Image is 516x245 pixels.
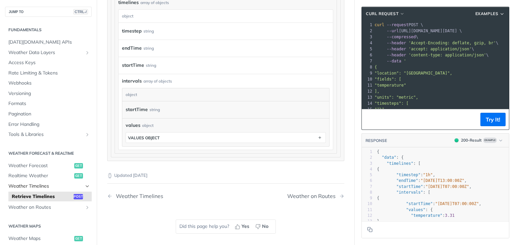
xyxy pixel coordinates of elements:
[85,184,90,189] button: Hide subpages for Weather Timelines
[362,218,372,224] div: 13
[377,173,435,177] span: : ,
[387,59,401,63] span: --data
[408,53,486,57] span: 'content-type: application/json'
[262,223,268,230] span: No
[8,80,90,87] span: Webhooks
[362,94,373,100] div: 13
[377,190,430,195] span: : [
[126,122,140,129] span: values
[362,207,372,213] div: 11
[85,132,90,137] button: Show subpages for Tools & Libraries
[8,204,83,211] span: Weather on Routes
[107,186,344,206] nav: Pagination Controls
[375,89,379,94] span: ],
[119,10,331,22] div: object
[377,184,472,189] span: : ,
[387,47,406,51] span: --header
[8,235,73,242] span: Weather Maps
[122,78,142,85] span: intervals
[362,52,373,58] div: 6
[375,101,408,106] span: "timesteps": [
[408,47,472,51] span: 'accept: application/json'
[362,64,373,70] div: 8
[406,201,433,206] span: "startTime"
[377,196,379,200] span: {
[362,40,373,46] div: 4
[73,9,88,14] span: CTRL-/
[375,47,474,51] span: \
[5,181,92,191] a: Weather TimelinesHide subpages for Weather Timelines
[382,155,396,160] span: "data"
[362,22,373,28] div: 1
[377,149,379,154] span: {
[176,219,276,234] div: Did this page help you?
[375,35,418,39] span: \
[362,70,373,76] div: 9
[113,193,163,199] div: Weather Timelines
[377,161,421,166] span: : [
[451,137,506,144] button: 200200-ResultExample
[8,70,90,77] span: Rate Limiting & Tokens
[8,131,83,138] span: Tools & Libraries
[377,219,379,224] span: }
[362,172,372,178] div: 5
[232,222,253,232] button: Yes
[122,88,328,101] div: object
[387,35,416,39] span: --compressed
[5,37,92,47] a: [DATE][DOMAIN_NAME] APIs
[480,113,506,126] button: Try It!
[387,53,406,57] span: --header
[5,223,92,229] h2: Weather Maps
[8,49,83,56] span: Weather Data Layers
[366,11,398,17] span: cURL Request
[362,58,373,64] div: 7
[5,119,92,130] a: Error Handling
[5,234,92,244] a: Weather Mapsget
[5,202,92,212] a: Weather on RoutesShow subpages for Weather on Routes
[5,68,92,78] a: Rate Limiting & Tokens
[426,184,469,189] span: "[DATE]T07:00:00Z"
[396,190,423,195] span: "intervals"
[362,178,372,184] div: 6
[421,178,464,183] span: "[DATE]T13:00:00Z"
[375,107,384,112] span: "1h"
[362,155,372,160] div: 2
[362,106,373,112] div: 15
[74,173,83,179] span: get
[445,213,455,218] span: 3.31
[142,122,154,129] div: object
[5,89,92,99] a: Versioning
[375,71,452,76] span: "location": "[GEOGRAPHIC_DATA]",
[365,225,375,235] button: Copy to clipboard
[287,193,344,199] a: Next Page: Weather on Routes
[362,34,373,40] div: 3
[5,7,92,17] button: JUMP TOCTRL-/
[5,99,92,109] a: Formats
[362,88,373,94] div: 12
[362,100,373,106] div: 14
[362,190,372,195] div: 8
[365,114,375,125] button: Copy to clipboard
[375,22,423,27] span: POST \
[8,173,73,179] span: Realtime Weather
[377,201,481,206] span: : ,
[435,201,479,206] span: "[DATE]T07:00:00Z"
[377,155,404,160] span: : {
[143,26,154,36] div: string
[375,65,377,69] span: {
[143,43,154,53] div: string
[5,150,92,156] h2: Weather Forecast & realtime
[396,184,423,189] span: "startTime"
[362,82,373,88] div: 11
[8,183,83,190] span: Weather Timelines
[423,173,433,177] span: "1h"
[461,137,482,143] div: 200 - Result
[5,27,92,33] h2: Fundamentals
[362,201,372,207] div: 10
[362,149,372,155] div: 1
[375,83,406,88] span: "temperature"
[473,10,507,17] button: Examples
[146,60,156,70] div: string
[455,138,459,142] span: 200
[363,10,407,17] button: cURL Request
